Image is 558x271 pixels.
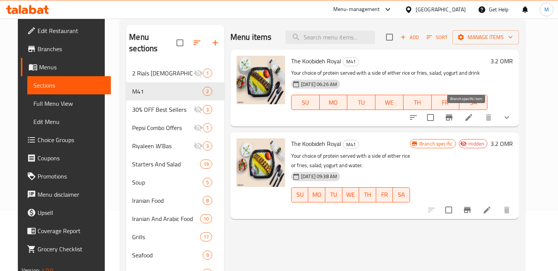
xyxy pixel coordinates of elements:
[397,31,422,43] button: Add
[295,97,317,108] span: SU
[362,189,373,200] span: TH
[38,135,105,144] span: Choice Groups
[194,69,203,78] svg: Inactive section
[132,69,194,78] div: 2 Rials Iftar
[203,178,212,187] div: items
[33,81,105,90] span: Sections
[132,160,200,169] div: Starters And Salad
[132,123,194,132] div: Pepsi Combo Offers
[479,108,498,127] button: delete
[397,31,422,43] span: Add item
[38,172,105,181] span: Promotions
[27,94,111,113] a: Full Menu View
[27,76,111,94] a: Sections
[381,29,397,45] span: Select section
[325,187,342,202] button: TU
[502,113,511,122] svg: Show Choices
[285,31,375,44] input: search
[203,141,212,150] div: items
[194,123,203,132] svg: Inactive section
[203,88,212,95] span: 2
[203,87,212,96] div: items
[464,113,473,122] a: Edit menu item
[132,232,200,241] span: Grills
[132,141,194,150] span: Riyaleen W’Bas
[458,201,476,219] button: Branch-specific-item
[396,189,407,200] span: SA
[132,69,194,78] span: 2 Rials [DEMOGRAPHIC_DATA]
[440,108,458,127] button: Branch-specific-item
[172,35,188,51] span: Select all sections
[132,178,203,187] span: Soup
[21,40,111,58] a: Branches
[427,33,448,42] span: Sort
[21,149,111,167] a: Coupons
[236,56,285,104] img: The Koobideh Royal
[343,140,359,149] span: M41
[465,140,487,147] span: Hidden
[378,97,400,108] span: WE
[416,140,456,147] span: Branch specific
[435,97,457,108] span: FR
[311,189,322,200] span: MO
[347,95,375,110] button: TU
[38,244,105,254] span: Grocery Checklist
[126,191,224,210] div: Iranian Food8
[200,233,212,241] span: 17
[498,201,516,219] button: delete
[203,69,212,78] div: items
[343,57,359,66] div: M41
[21,22,111,40] a: Edit Restaurant
[379,189,390,200] span: FR
[129,31,177,54] h2: Menu sections
[203,70,212,77] span: 1
[375,95,404,110] button: WE
[38,190,105,199] span: Menu disclaimer
[21,185,111,204] a: Menu disclaimer
[291,138,341,149] span: The Koobideh Royal
[291,187,309,202] button: SU
[126,210,224,228] div: Iranian And Arabic Food10
[132,196,203,205] span: Iranian Food
[126,100,224,119] div: 30% OFF Best Sellers3
[132,251,203,260] div: Seafood
[459,95,487,110] button: SA
[132,105,194,114] div: 30% OFF Best Sellers
[21,222,111,240] a: Coverage Report
[126,119,224,137] div: Pepsi Combo Offers1
[203,179,212,186] span: 5
[298,173,340,180] span: [DATE] 09:38 AM
[188,34,206,52] span: Sort sections
[342,187,359,202] button: WE
[203,105,212,114] div: items
[203,106,212,113] span: 3
[404,108,422,127] button: sort-choices
[345,189,356,200] span: WE
[126,173,224,191] div: Soup5
[482,205,492,215] a: Edit menu item
[462,97,484,108] span: SA
[295,189,306,200] span: SU
[200,214,212,223] div: items
[291,95,320,110] button: SU
[200,215,212,222] span: 10
[132,214,200,223] span: Iranian And Arabic Food
[126,246,224,264] div: Seafood9
[126,155,224,173] div: Starters And Salad19
[544,5,549,14] span: M
[132,87,203,96] span: M41
[21,240,111,258] a: Grocery Checklist
[441,202,457,218] span: Select to update
[38,44,105,53] span: Branches
[200,232,212,241] div: items
[498,108,516,127] button: show more
[203,124,212,132] span: 1
[21,204,111,222] a: Upsell
[459,33,513,42] span: Manage items
[291,68,487,78] p: Your choice of protein served with a side of either rice or fries, salad, yogurt and drink
[333,5,380,14] div: Menu-management
[404,95,432,110] button: TH
[194,105,203,114] svg: Inactive section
